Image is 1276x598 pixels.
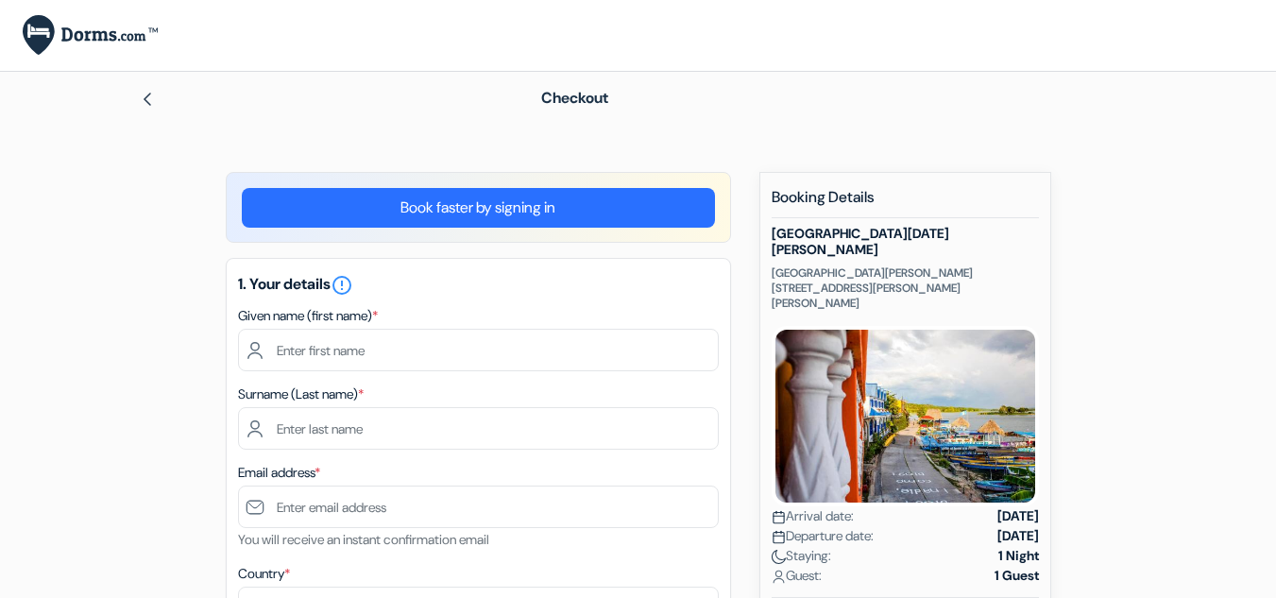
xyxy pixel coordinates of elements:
strong: [DATE] [997,526,1039,546]
img: calendar.svg [772,510,786,524]
label: Surname (Last name) [238,384,364,404]
span: Staying: [772,546,831,566]
input: Enter email address [238,486,719,528]
span: Checkout [541,88,608,108]
h5: 1. Your details [238,274,719,297]
strong: [DATE] [997,506,1039,526]
input: Enter first name [238,329,719,371]
a: error_outline [331,274,353,294]
h5: [GEOGRAPHIC_DATA][DATE][PERSON_NAME] [772,226,1039,258]
label: Email address [238,463,320,483]
a: Book faster by signing in [242,188,715,228]
img: moon.svg [772,550,786,564]
input: Enter last name [238,407,719,450]
p: [GEOGRAPHIC_DATA][PERSON_NAME] [STREET_ADDRESS][PERSON_NAME][PERSON_NAME] [772,265,1039,311]
small: You will receive an instant confirmation email [238,531,489,548]
h5: Booking Details [772,188,1039,218]
i: error_outline [331,274,353,297]
span: Departure date: [772,526,874,546]
strong: 1 Guest [995,566,1039,586]
span: Arrival date: [772,506,854,526]
span: Guest: [772,566,822,586]
strong: 1 Night [998,546,1039,566]
img: user_icon.svg [772,570,786,584]
label: Given name (first name) [238,306,378,326]
img: Dorms.com [23,15,158,56]
label: Country [238,564,290,584]
img: left_arrow.svg [140,92,155,107]
img: calendar.svg [772,530,786,544]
